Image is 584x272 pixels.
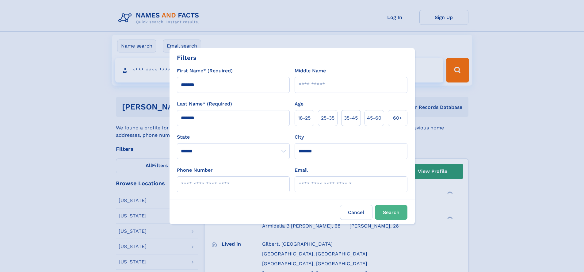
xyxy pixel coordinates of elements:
[393,114,402,122] span: 60+
[295,67,326,75] label: Middle Name
[295,167,308,174] label: Email
[344,114,358,122] span: 35‑45
[177,167,213,174] label: Phone Number
[177,133,290,141] label: State
[177,53,197,62] div: Filters
[177,100,232,108] label: Last Name* (Required)
[298,114,311,122] span: 18‑25
[340,205,372,220] label: Cancel
[367,114,381,122] span: 45‑60
[321,114,334,122] span: 25‑35
[375,205,407,220] button: Search
[295,133,304,141] label: City
[177,67,233,75] label: First Name* (Required)
[295,100,303,108] label: Age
